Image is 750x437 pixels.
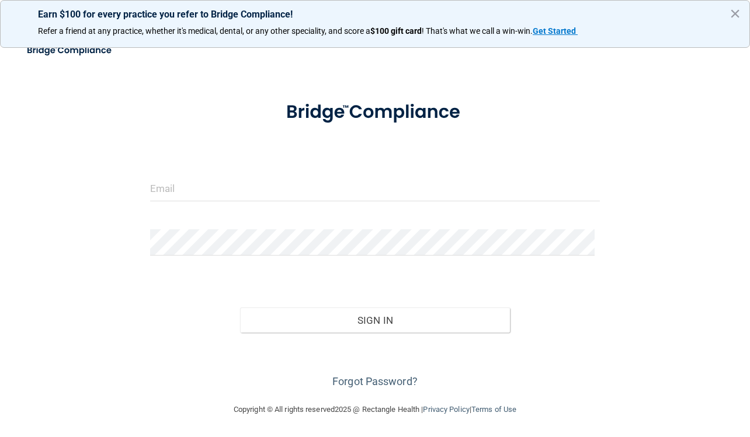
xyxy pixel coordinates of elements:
[533,26,578,36] a: Get Started
[38,26,370,36] span: Refer a friend at any practice, whether it's medical, dental, or any other speciality, and score a
[18,39,123,62] img: bridge_compliance_login_screen.278c3ca4.svg
[422,26,533,36] span: ! That's what we call a win-win.
[162,391,588,428] div: Copyright © All rights reserved 2025 @ Rectangle Health | |
[423,405,469,414] a: Privacy Policy
[150,175,600,201] input: Email
[533,26,576,36] strong: Get Started
[730,4,741,23] button: Close
[471,405,516,414] a: Terms of Use
[332,375,418,387] a: Forgot Password?
[38,9,712,20] p: Earn $100 for every practice you refer to Bridge Compliance!
[240,307,510,333] button: Sign In
[370,26,422,36] strong: $100 gift card
[267,88,483,137] img: bridge_compliance_login_screen.278c3ca4.svg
